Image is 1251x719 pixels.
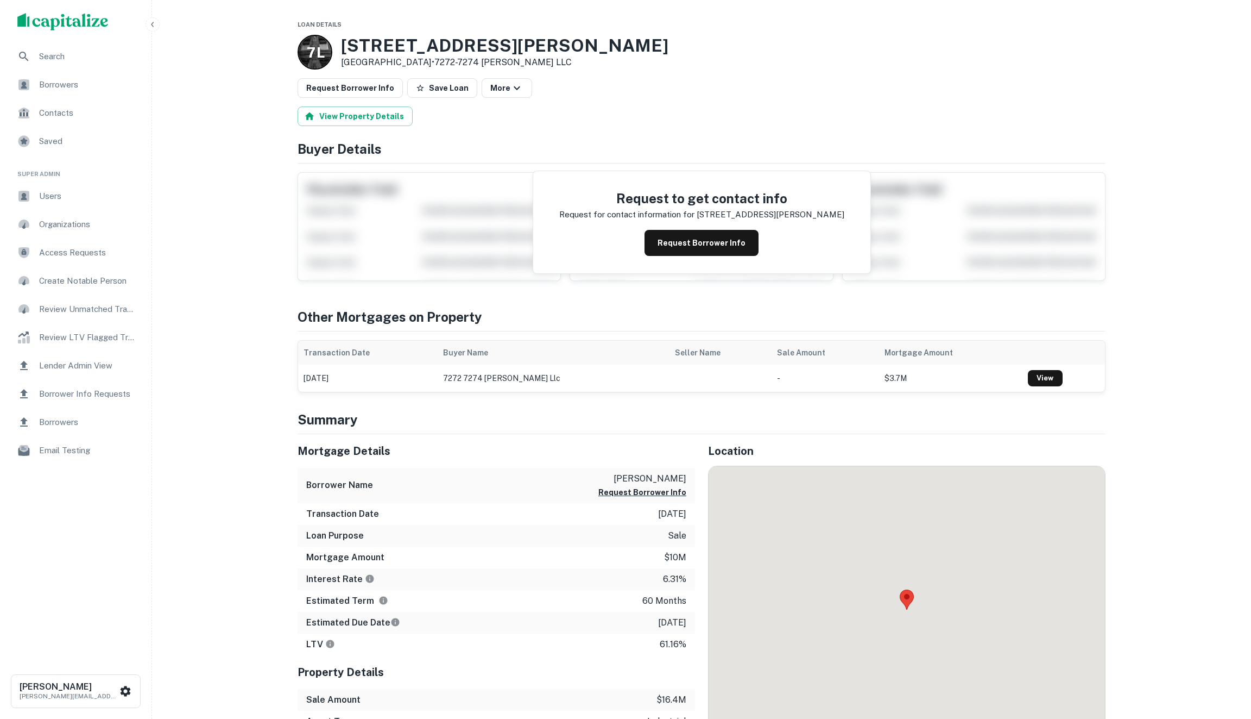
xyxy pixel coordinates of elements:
a: Borrowers [9,72,143,98]
h6: [PERSON_NAME] [20,683,117,691]
h4: Request to get contact info [559,189,844,208]
button: Save Loan [407,78,477,98]
h5: Property Details [298,664,695,680]
h4: Buyer Details [298,139,1105,159]
h6: LTV [306,638,335,651]
a: View [1028,370,1063,386]
td: [DATE] [298,365,438,392]
svg: LTVs displayed on the website are for informational purposes only and may be reported incorrectly... [325,639,335,649]
svg: Term is based on a standard schedule for this type of loan. [378,596,388,605]
iframe: Chat Widget [1197,632,1251,684]
span: Lender Admin View [39,359,136,372]
h6: Interest Rate [306,573,375,586]
span: Review LTV Flagged Transactions [39,331,136,344]
span: Access Requests [39,246,136,259]
span: Contacts [39,107,136,120]
a: 7272-7274 [PERSON_NAME] LLC [434,57,572,67]
button: View Property Details [298,107,413,126]
td: $3.7M [879,365,1022,392]
span: Users [39,190,136,203]
p: 61.16% [660,638,686,651]
p: [DATE] [658,616,686,629]
svg: Estimate is based on a standard schedule for this type of loan. [390,617,400,627]
span: Create Notable Person [39,274,136,287]
button: More [482,78,532,98]
a: Review LTV Flagged Transactions [9,324,143,351]
a: Create Notable Person [9,268,143,294]
li: Super Admin [9,157,143,183]
p: 60 months [642,595,686,608]
p: $10m [664,551,686,564]
span: Email Testing [39,444,136,457]
p: 6.31% [663,573,686,586]
span: Review Unmatched Transactions [39,303,136,316]
a: Review Unmatched Transactions [9,296,143,322]
svg: The interest rates displayed on the website are for informational purposes only and may be report... [365,574,375,584]
a: Contacts [9,100,143,126]
h3: [STREET_ADDRESS][PERSON_NAME] [341,35,668,56]
span: Organizations [39,218,136,231]
p: sale [668,529,686,542]
h6: Loan Purpose [306,529,364,542]
button: [PERSON_NAME][PERSON_NAME][EMAIL_ADDRESS][DOMAIN_NAME] [11,674,141,708]
button: Request Borrower Info [298,78,403,98]
a: Organizations [9,211,143,237]
th: Mortgage Amount [879,341,1022,365]
button: Request Borrower Info [598,486,686,499]
a: Search [9,43,143,70]
h6: Sale Amount [306,693,361,707]
th: Buyer Name [438,341,669,365]
h6: Mortgage Amount [306,551,384,564]
p: Request for contact information for [559,208,694,221]
h6: Borrower Name [306,479,373,492]
h5: Location [708,443,1105,459]
p: [STREET_ADDRESS][PERSON_NAME] [697,208,844,221]
p: [PERSON_NAME] [598,472,686,485]
a: Lender Admin View [9,353,143,379]
p: 7 L [307,42,324,63]
a: Saved [9,128,143,154]
p: $16.4m [656,693,686,707]
a: Borrowers [9,409,143,435]
span: Borrowers [39,78,136,91]
h6: Transaction Date [306,508,379,521]
span: Search [39,50,136,63]
th: Transaction Date [298,341,438,365]
span: Loan Details [298,21,342,28]
th: Seller Name [669,341,772,365]
p: [DATE] [658,508,686,521]
span: Borrowers [39,416,136,429]
a: Email Testing [9,437,143,464]
img: capitalize-logo.png [17,13,109,30]
a: Users [9,183,143,209]
td: - [772,365,879,392]
h4: Other Mortgages on Property [298,307,1105,327]
h6: Estimated Term [306,595,388,608]
a: Borrower Info Requests [9,381,143,407]
span: Saved [39,135,136,148]
p: [PERSON_NAME][EMAIL_ADDRESS][DOMAIN_NAME] [20,691,117,701]
button: Request Borrower Info [645,230,759,256]
h5: Mortgage Details [298,443,695,459]
p: [GEOGRAPHIC_DATA] • [341,56,668,69]
a: Access Requests [9,240,143,266]
a: 7 L [298,35,332,70]
h4: Summary [298,410,1105,429]
td: 7272 7274 [PERSON_NAME] llc [438,365,669,392]
h6: Estimated Due Date [306,616,400,629]
span: Borrower Info Requests [39,387,136,401]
